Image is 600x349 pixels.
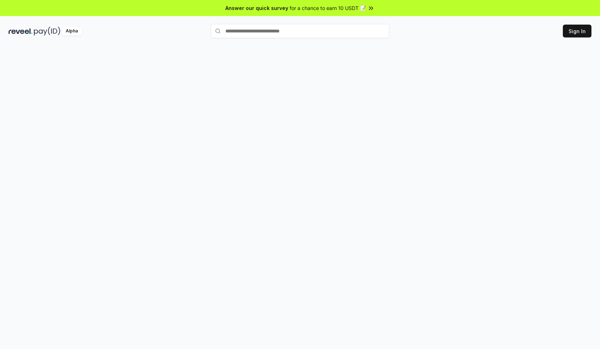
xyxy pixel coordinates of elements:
[9,27,32,36] img: reveel_dark
[225,4,288,12] span: Answer our quick survey
[62,27,82,36] div: Alpha
[34,27,60,36] img: pay_id
[290,4,366,12] span: for a chance to earn 10 USDT 📝
[563,25,591,37] button: Sign In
